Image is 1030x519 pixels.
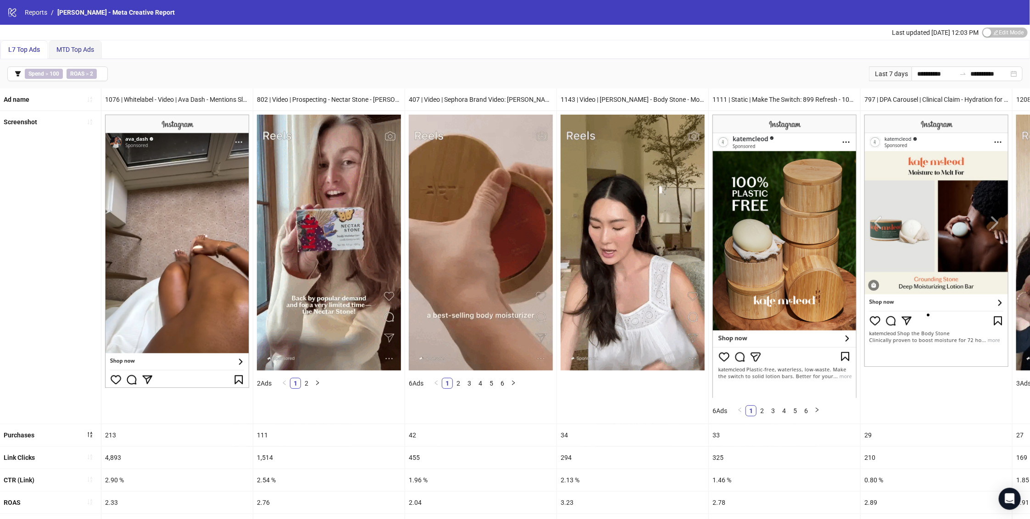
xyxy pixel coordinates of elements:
[557,88,708,110] div: 1143 | Video | [PERSON_NAME] - Body Stone - Modified - Evergreen - No Season | No Text Overlay | ...
[561,115,705,370] img: Screenshot 120237501666950212
[405,491,557,513] div: 2.04
[431,378,442,389] li: Previous Page
[709,491,860,513] div: 2.78
[290,378,301,388] a: 1
[735,405,746,416] li: Previous Page
[861,491,1012,513] div: 2.89
[405,88,557,110] div: 407 | Video | Sephora Brand Video: [PERSON_NAME] V2 - Self care ritual | Text Overlay | PDP - Bod...
[475,378,486,389] li: 4
[713,115,857,398] img: Screenshot 120237453010540212
[253,88,405,110] div: 802 | Video | Prospecting - Nectar Stone - [PERSON_NAME] UGC | Text Overlay | PDP | [DATE]
[8,46,40,53] span: L7 Top Ads
[312,378,323,389] button: right
[861,469,1012,491] div: 0.80 %
[801,405,812,416] li: 6
[87,476,93,483] span: sort-ascending
[453,378,464,389] li: 2
[87,431,93,438] span: sort-descending
[999,488,1021,510] div: Open Intercom Messenger
[861,447,1012,469] div: 210
[768,406,778,416] a: 3
[779,405,790,416] li: 4
[812,405,823,416] li: Next Page
[779,406,789,416] a: 4
[735,405,746,416] button: left
[959,70,967,77] span: swap-right
[253,469,405,491] div: 2.54 %
[861,424,1012,446] div: 29
[409,380,423,387] span: 6 Ads
[475,378,485,388] a: 4
[453,378,463,388] a: 2
[464,378,474,388] a: 3
[279,378,290,389] li: Previous Page
[282,380,287,386] span: left
[56,46,94,53] span: MTD Top Ads
[51,7,54,17] li: /
[4,454,35,461] b: Link Clicks
[50,71,59,77] b: 100
[67,69,97,79] span: >
[4,96,29,103] b: Ad name
[409,115,553,370] img: Screenshot 120237516578150212
[557,424,708,446] div: 34
[757,405,768,416] li: 2
[101,447,253,469] div: 4,893
[301,378,312,389] li: 2
[87,499,93,505] span: sort-ascending
[709,447,860,469] div: 325
[431,378,442,389] button: left
[508,378,519,389] li: Next Page
[312,378,323,389] li: Next Page
[434,380,439,386] span: left
[4,476,34,484] b: CTR (Link)
[442,378,452,388] a: 1
[892,29,979,36] span: Last updated [DATE] 12:03 PM
[70,71,84,77] b: ROAS
[4,499,21,506] b: ROAS
[87,454,93,460] span: sort-ascending
[557,491,708,513] div: 3.23
[253,447,405,469] div: 1,514
[709,88,860,110] div: 1111 | Static | Make The Switch: 899 Refresh - 100% Plastic Free - Product and Container | Text O...
[869,66,912,81] div: Last 7 days
[746,406,756,416] a: 1
[101,424,253,446] div: 213
[557,447,708,469] div: 294
[301,378,312,388] a: 2
[28,71,44,77] b: Spend
[253,491,405,513] div: 2.76
[497,378,507,388] a: 6
[23,7,49,17] a: Reports
[709,469,860,491] div: 1.46 %
[15,71,21,77] span: filter
[801,406,811,416] a: 6
[257,115,401,370] img: Screenshot 120230300638090212
[90,71,93,77] b: 2
[315,380,320,386] span: right
[7,66,108,81] button: Spend > 100ROAS > 2
[87,119,93,125] span: sort-ascending
[790,406,800,416] a: 5
[405,424,557,446] div: 42
[864,115,1008,367] img: Screenshot 120222658336750212
[253,424,405,446] div: 111
[709,424,860,446] div: 33
[4,431,34,439] b: Purchases
[757,406,767,416] a: 2
[768,405,779,416] li: 3
[405,447,557,469] div: 455
[101,469,253,491] div: 2.90 %
[959,70,967,77] span: to
[464,378,475,389] li: 3
[508,378,519,389] button: right
[861,88,1012,110] div: 797 | DPA Carousel | Clinical Claim - Hydration for 72 Hours | Text Overlay | PLP - Body Stones |...
[101,491,253,513] div: 2.33
[105,115,249,388] img: Screenshot 120233848138450212
[557,469,708,491] div: 2.13 %
[442,378,453,389] li: 1
[279,378,290,389] button: left
[290,378,301,389] li: 1
[713,407,727,414] span: 6 Ads
[497,378,508,389] li: 6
